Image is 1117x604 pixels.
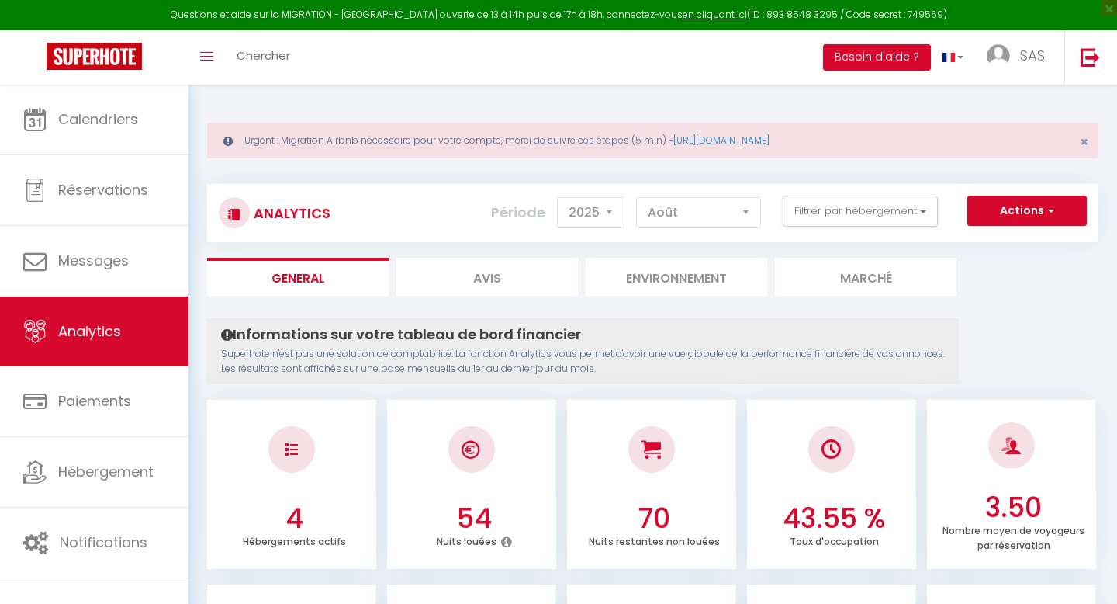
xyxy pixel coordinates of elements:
button: Close [1080,135,1088,149]
span: Analytics [58,321,121,341]
li: General [207,258,389,296]
h3: 3.50 [935,491,1092,524]
button: Besoin d'aide ? [823,44,931,71]
button: Filtrer par hébergement [783,196,938,227]
h3: 70 [576,502,732,535]
button: Actions [967,196,1087,227]
li: Avis [396,258,578,296]
a: ... SAS [975,30,1064,85]
span: Calendriers [58,109,138,129]
p: Nuits restantes non louées [589,532,720,548]
img: logout [1081,47,1100,67]
h3: 4 [216,502,372,535]
p: Nombre moyen de voyageurs par réservation [942,521,1084,552]
div: Urgent : Migration Airbnb nécessaire pour votre compte, merci de suivre ces étapes (5 min) - [207,123,1098,158]
p: Nuits louées [437,532,496,548]
li: Marché [775,258,956,296]
span: Paiements [58,391,131,411]
span: × [1080,132,1088,151]
img: Super Booking [47,43,142,70]
h3: 43.55 % [756,502,912,535]
span: Hébergement [58,462,154,481]
p: Taux d'occupation [790,532,879,548]
label: Période [491,196,545,230]
h3: Analytics [250,196,330,231]
p: Superhote n'est pas une solution de comptabilité. La fonction Analytics vous permet d'avoir une v... [221,347,945,377]
img: ... [987,44,1010,68]
li: Environnement [586,258,767,296]
span: Réservations [58,180,148,200]
span: Notifications [60,533,147,552]
p: Hébergements actifs [243,532,346,548]
iframe: LiveChat chat widget [1052,539,1117,604]
span: SAS [1020,46,1045,65]
a: Chercher [225,30,302,85]
a: en cliquant ici [683,8,747,21]
img: NO IMAGE [285,443,298,456]
h4: Informations sur votre tableau de bord financier [221,326,945,343]
span: Messages [58,251,129,270]
h3: 54 [396,502,552,535]
span: Chercher [237,47,290,64]
a: [URL][DOMAIN_NAME] [673,134,769,147]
